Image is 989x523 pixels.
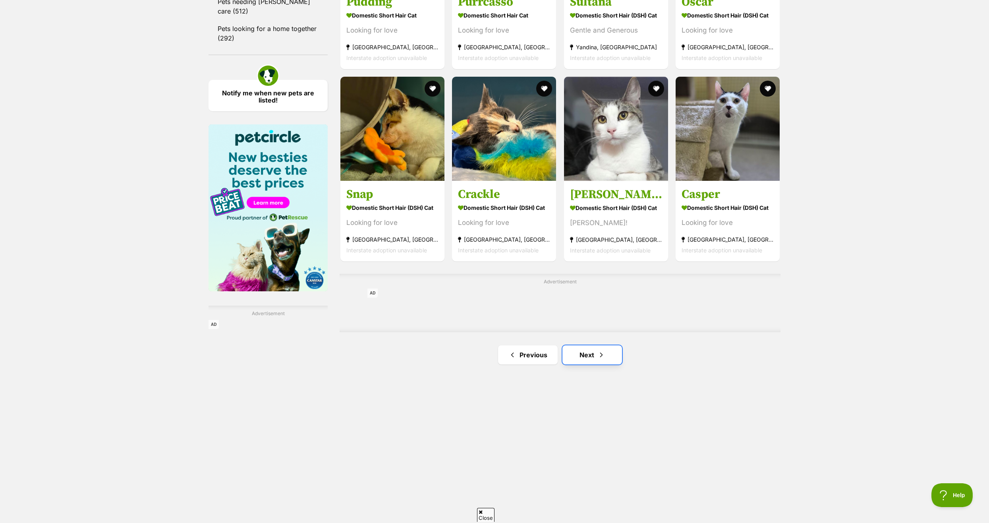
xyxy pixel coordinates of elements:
span: AD [367,289,378,298]
span: Interstate adoption unavailable [458,54,539,61]
strong: Domestic Short Hair Cat [458,10,550,21]
a: [PERSON_NAME] Domestic Short Hair (DSH) Cat [PERSON_NAME]! [GEOGRAPHIC_DATA], [GEOGRAPHIC_DATA] I... [564,180,668,261]
img: Pet Circle promo banner [209,124,328,291]
div: Looking for love [682,217,774,228]
h3: Snap [346,186,438,201]
a: Next page [562,345,622,364]
a: Previous page [498,345,558,364]
button: favourite [425,81,440,97]
img: Crackle - Domestic Short Hair (DSH) Cat [452,77,556,181]
span: Close [477,508,494,522]
a: Casper Domestic Short Hair (DSH) Cat Looking for love [GEOGRAPHIC_DATA], [GEOGRAPHIC_DATA] Inters... [676,180,780,261]
h3: Casper [682,186,774,201]
img: Casper - Domestic Short Hair (DSH) Cat [676,77,780,181]
div: Gentle and Generous [570,25,662,36]
strong: Domestic Short Hair (DSH) Cat [682,10,774,21]
iframe: Advertisement [367,289,753,324]
strong: [GEOGRAPHIC_DATA], [GEOGRAPHIC_DATA] [570,234,662,244]
iframe: Help Scout Beacon - Open [931,483,973,507]
span: Interstate adoption unavailable [346,54,427,61]
strong: Domestic Short Hair (DSH) Cat [682,201,774,213]
span: Interstate adoption unavailable [682,246,762,253]
img: Snap - Domestic Short Hair (DSH) Cat [340,77,444,181]
strong: [GEOGRAPHIC_DATA], [GEOGRAPHIC_DATA] [682,234,774,244]
div: Looking for love [458,25,550,36]
a: Pets looking for a home together (292) [209,20,328,46]
strong: [GEOGRAPHIC_DATA], [GEOGRAPHIC_DATA] [346,234,438,244]
strong: Domestic Short Hair Cat [346,10,438,21]
div: [PERSON_NAME]! [570,217,662,228]
span: Interstate adoption unavailable [682,54,762,61]
a: Crackle Domestic Short Hair (DSH) Cat Looking for love [GEOGRAPHIC_DATA], [GEOGRAPHIC_DATA] Inter... [452,180,556,261]
div: Looking for love [346,25,438,36]
strong: [GEOGRAPHIC_DATA], [GEOGRAPHIC_DATA] [458,42,550,52]
span: Interstate adoption unavailable [346,246,427,253]
a: Notify me when new pets are listed! [209,80,328,111]
strong: [GEOGRAPHIC_DATA], [GEOGRAPHIC_DATA] [346,42,438,52]
nav: Pagination [340,345,780,364]
strong: [GEOGRAPHIC_DATA], [GEOGRAPHIC_DATA] [458,234,550,244]
strong: Domestic Short Hair (DSH) Cat [346,201,438,213]
span: Interstate adoption unavailable [458,246,539,253]
div: Looking for love [458,217,550,228]
button: favourite [760,81,776,97]
strong: Domestic Short Hair (DSH) Cat [570,201,662,213]
h3: Crackle [458,186,550,201]
span: AD [209,320,219,329]
strong: [GEOGRAPHIC_DATA], [GEOGRAPHIC_DATA] [682,42,774,52]
span: Interstate adoption unavailable [570,246,651,253]
h3: [PERSON_NAME] [570,186,662,201]
img: Zayden - Domestic Short Hair (DSH) Cat [564,77,668,181]
div: Looking for love [346,217,438,228]
div: Advertisement [340,274,780,332]
strong: Yandina, [GEOGRAPHIC_DATA] [570,42,662,52]
div: Looking for love [682,25,774,36]
button: favourite [648,81,664,97]
a: Snap Domestic Short Hair (DSH) Cat Looking for love [GEOGRAPHIC_DATA], [GEOGRAPHIC_DATA] Intersta... [340,180,444,261]
button: favourite [537,81,552,97]
strong: Domestic Short Hair (DSH) Cat [458,201,550,213]
span: Interstate adoption unavailable [570,54,651,61]
strong: Domestic Short Hair (DSH) Cat [570,10,662,21]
